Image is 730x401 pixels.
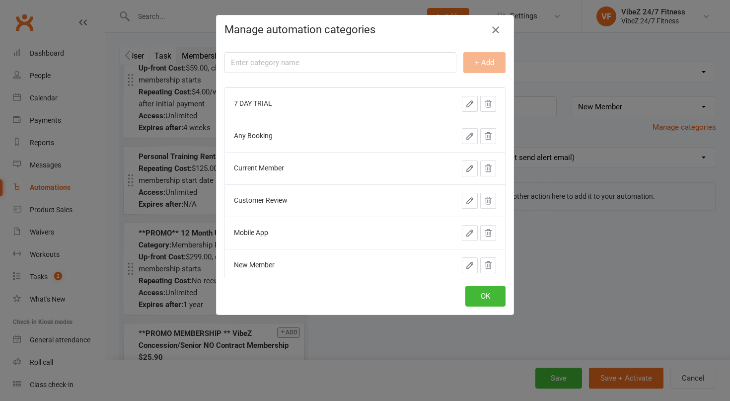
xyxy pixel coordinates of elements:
[480,160,496,176] button: Delete this category
[488,22,504,38] button: Close
[480,225,496,241] button: Delete this category
[480,257,496,273] button: Delete this category
[234,261,275,269] span: New Member
[480,96,496,112] button: Delete this category
[234,164,284,172] span: Current Member
[234,132,273,140] span: Any Booking
[224,23,506,36] h4: Manage automation categories
[480,193,496,209] button: Delete this category
[234,196,288,204] span: Customer Review
[234,229,268,237] span: Mobile App
[234,99,272,107] span: 7 DAY TRIAL
[480,128,496,144] button: Delete this category
[224,52,456,73] input: Enter category name
[465,286,506,307] button: OK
